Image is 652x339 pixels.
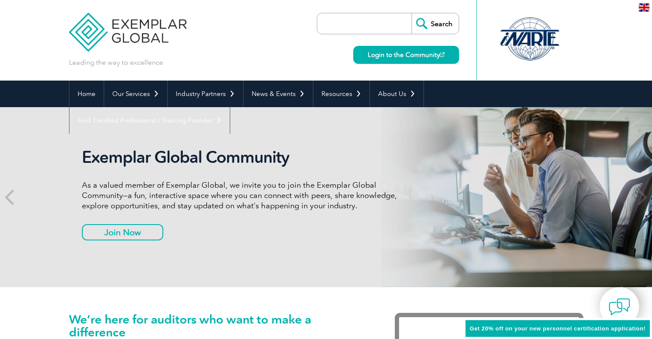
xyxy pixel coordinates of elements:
a: Home [69,81,104,107]
span: Get 20% off on your new personnel certification application! [470,325,646,332]
img: contact-chat.png [609,296,630,318]
a: News & Events [243,81,313,107]
h1: We’re here for auditors who want to make a difference [69,313,369,339]
a: Our Services [104,81,167,107]
h2: Exemplar Global Community [82,147,403,167]
p: As a valued member of Exemplar Global, we invite you to join the Exemplar Global Community—a fun,... [82,180,403,211]
img: open_square.png [440,52,445,57]
p: Leading the way to excellence [69,58,163,67]
a: About Us [370,81,424,107]
a: Resources [313,81,370,107]
a: Login to the Community [353,46,459,64]
a: Join Now [82,224,163,240]
a: Industry Partners [168,81,243,107]
img: en [639,3,649,12]
a: Find Certified Professional / Training Provider [69,107,230,134]
input: Search [412,13,459,34]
